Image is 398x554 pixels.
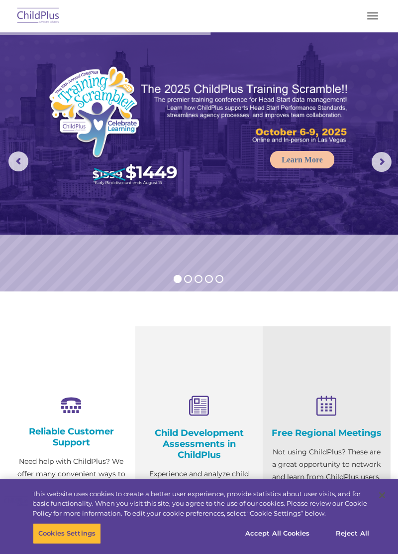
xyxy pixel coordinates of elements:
p: Need help with ChildPlus? We offer many convenient ways to contact our amazing Customer Support r... [15,455,128,543]
button: Close [371,484,393,506]
h4: Child Development Assessments in ChildPlus [143,427,256,460]
a: Learn More [270,151,334,168]
img: ChildPlus by Procare Solutions [15,4,62,28]
p: Experience and analyze child assessments and Head Start data management in one system with zero c... [143,468,256,543]
p: Not using ChildPlus? These are a great opportunity to network and learn from ChildPlus users. Fin... [270,446,383,521]
button: Cookies Settings [33,523,101,544]
button: Reject All [321,523,384,544]
h4: Reliable Customer Support [15,426,128,448]
div: This website uses cookies to create a better user experience, provide statistics about user visit... [32,489,370,519]
h4: Free Regional Meetings [270,427,383,438]
button: Accept All Cookies [240,523,315,544]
